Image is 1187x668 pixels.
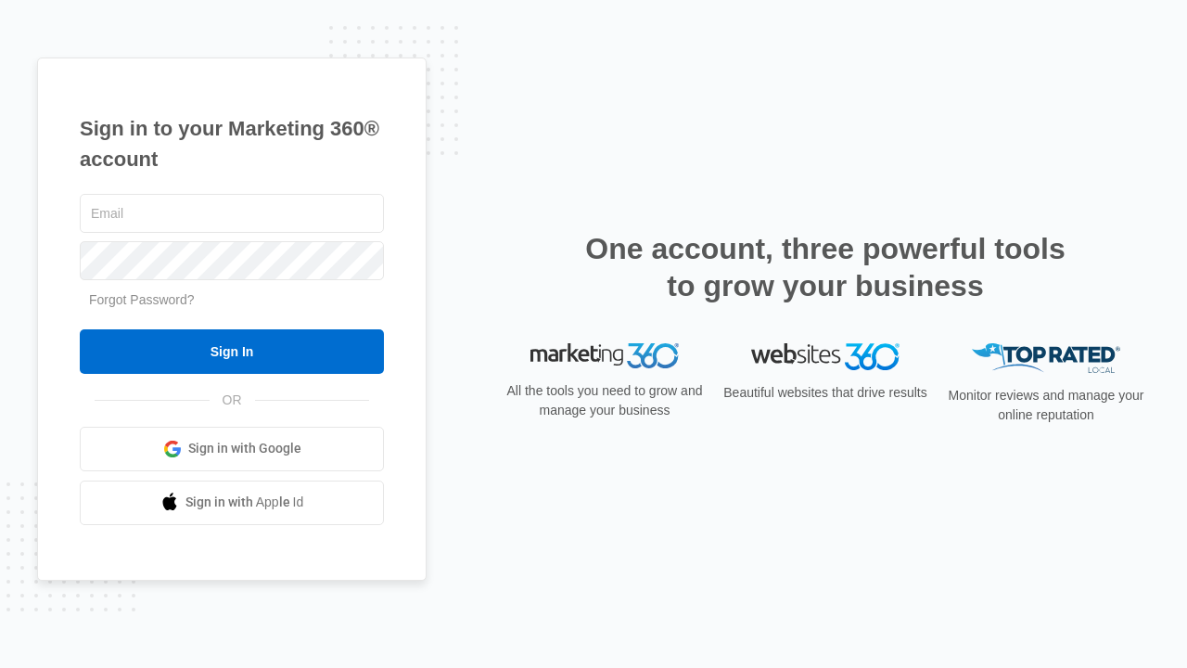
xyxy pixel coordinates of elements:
[210,391,255,410] span: OR
[80,427,384,471] a: Sign in with Google
[501,381,708,420] p: All the tools you need to grow and manage your business
[721,383,929,403] p: Beautiful websites that drive results
[185,493,304,512] span: Sign in with Apple Id
[89,292,195,307] a: Forgot Password?
[972,343,1120,374] img: Top Rated Local
[80,194,384,233] input: Email
[188,439,301,458] span: Sign in with Google
[80,113,384,174] h1: Sign in to your Marketing 360® account
[80,481,384,525] a: Sign in with Apple Id
[580,230,1071,304] h2: One account, three powerful tools to grow your business
[530,343,679,369] img: Marketing 360
[751,343,900,370] img: Websites 360
[942,386,1150,425] p: Monitor reviews and manage your online reputation
[80,329,384,374] input: Sign In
